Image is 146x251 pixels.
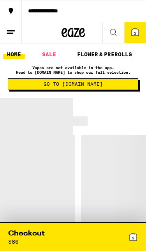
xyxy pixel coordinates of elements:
p: Vapes are not available in the app. Head to [DOMAIN_NAME] to shop our full selection. [8,65,138,74]
button: 2 [124,22,146,43]
a: SALE [38,50,60,59]
span: 2 [134,31,136,35]
div: $ 80 [8,239,19,245]
span: Go to [DOMAIN_NAME] [44,82,103,87]
span: 2 [132,235,134,240]
a: FLOWER & PREROLLS [73,50,136,59]
button: Go to [DOMAIN_NAME] [8,78,138,90]
div: Checkout [8,229,45,239]
a: HOME [3,50,25,59]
